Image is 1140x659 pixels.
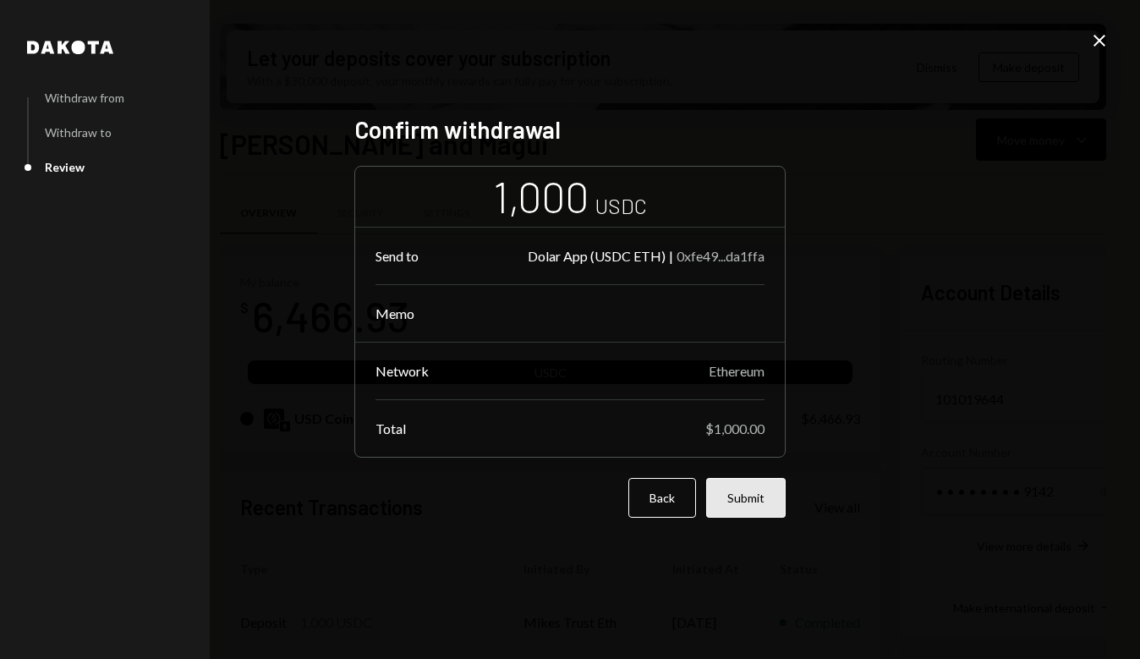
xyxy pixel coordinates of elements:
[375,363,429,379] div: Network
[669,248,673,264] div: |
[493,170,589,223] div: 1,000
[375,420,406,437] div: Total
[706,478,786,518] button: Submit
[45,91,124,105] div: Withdraw from
[45,160,85,174] div: Review
[705,420,765,437] div: $1,000.00
[354,113,786,146] h2: Confirm withdrawal
[595,192,647,220] div: USDC
[528,248,666,264] div: Dolar App (USDC ETH)
[45,125,112,140] div: Withdraw to
[375,305,414,321] div: Memo
[628,478,696,518] button: Back
[677,248,765,264] div: 0xfe49...da1ffa
[375,248,419,264] div: Send to
[709,363,765,379] div: Ethereum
